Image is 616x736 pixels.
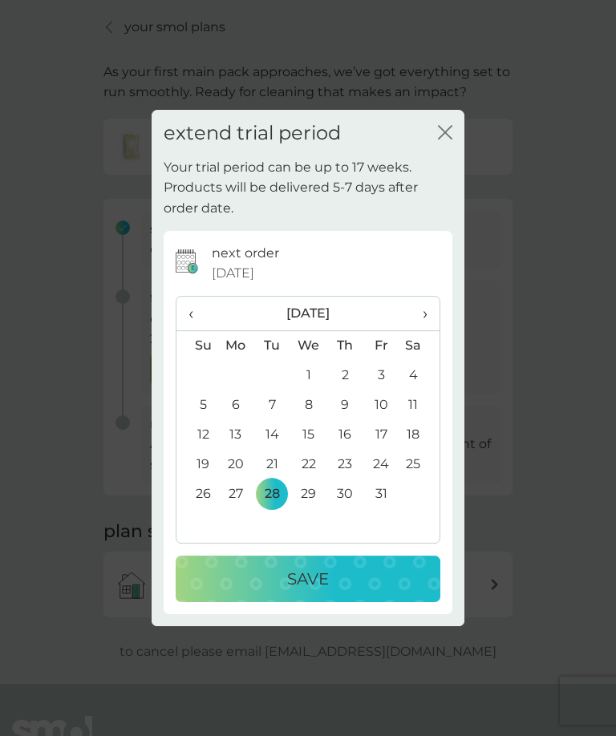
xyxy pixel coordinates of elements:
[188,297,205,330] span: ‹
[254,450,290,479] td: 21
[254,420,290,450] td: 14
[399,330,440,361] th: Sa
[217,330,254,361] th: Mo
[217,297,399,331] th: [DATE]
[399,420,440,450] td: 18
[290,390,327,420] td: 8
[212,243,279,264] p: next order
[411,297,428,330] span: ›
[254,390,290,420] td: 7
[363,450,399,479] td: 24
[363,420,399,450] td: 17
[176,330,217,361] th: Su
[327,450,363,479] td: 23
[327,420,363,450] td: 16
[290,361,327,390] td: 1
[217,450,254,479] td: 20
[176,450,217,479] td: 19
[327,361,363,390] td: 2
[290,330,327,361] th: We
[290,450,327,479] td: 22
[363,330,399,361] th: Fr
[217,420,254,450] td: 13
[254,479,290,509] td: 28
[399,390,440,420] td: 11
[363,479,399,509] td: 31
[290,479,327,509] td: 29
[363,361,399,390] td: 3
[176,390,217,420] td: 5
[212,263,254,284] span: [DATE]
[217,479,254,509] td: 27
[164,122,341,145] h2: extend trial period
[290,420,327,450] td: 15
[327,479,363,509] td: 30
[327,330,363,361] th: Th
[287,566,329,592] p: Save
[176,556,440,602] button: Save
[164,157,452,219] p: Your trial period can be up to 17 weeks. Products will be delivered 5-7 days after order date.
[363,390,399,420] td: 10
[399,361,440,390] td: 4
[254,330,290,361] th: Tu
[327,390,363,420] td: 9
[176,479,217,509] td: 26
[176,420,217,450] td: 12
[399,450,440,479] td: 25
[217,390,254,420] td: 6
[438,125,452,142] button: close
